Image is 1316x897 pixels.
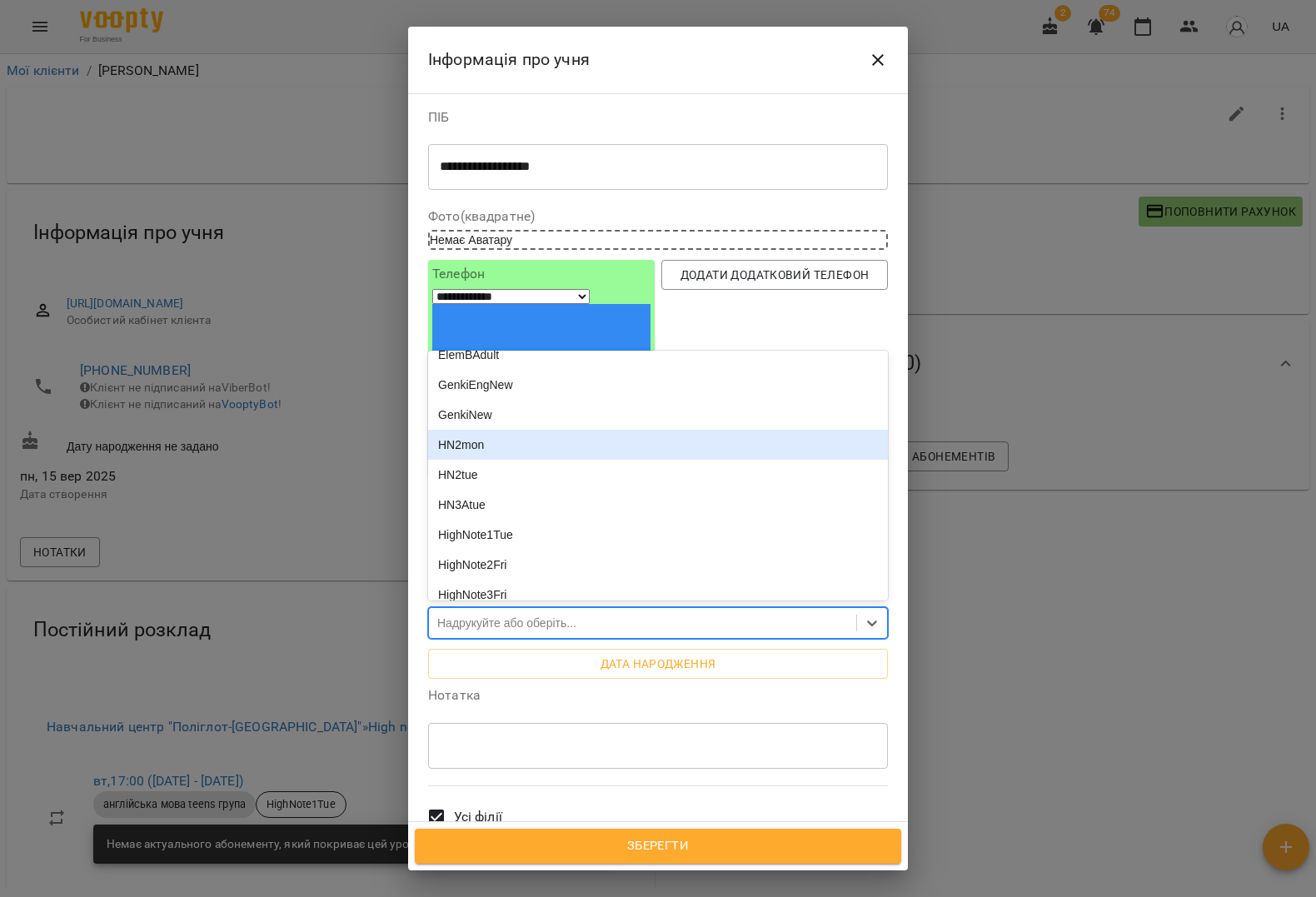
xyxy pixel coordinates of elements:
label: Теги [428,588,888,601]
div: HighNote2Fri [428,550,888,580]
button: Зберегти [415,829,901,864]
div: Надрукуйте або оберіть... [437,615,576,631]
img: Ukraine [432,304,651,450]
label: Нотатка [428,689,888,702]
div: ElemBAdult [428,340,888,370]
div: HN2mon [428,430,888,460]
div: HighNote1Tue [428,520,888,550]
label: Фото(квадратне) [428,210,888,223]
span: Усі філії [454,807,502,827]
button: Дата народження [428,649,888,679]
select: Phone number country [432,289,590,304]
h6: Інформація про учня [428,47,590,72]
label: Телефон [432,267,651,281]
label: ПІБ [428,111,888,124]
span: Додати додатковий телефон [675,265,875,285]
button: Close [858,40,898,80]
div: GenkiNew [428,400,888,430]
div: HighNote3Fri [428,580,888,610]
span: Зберегти [433,835,883,857]
div: HN3Atue [428,490,888,520]
button: Додати додатковий телефон [661,260,888,290]
div: GenkiEngNew [428,370,888,400]
span: Немає Аватару [430,233,512,247]
span: Дата народження [441,654,875,674]
div: HN2tue [428,460,888,490]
